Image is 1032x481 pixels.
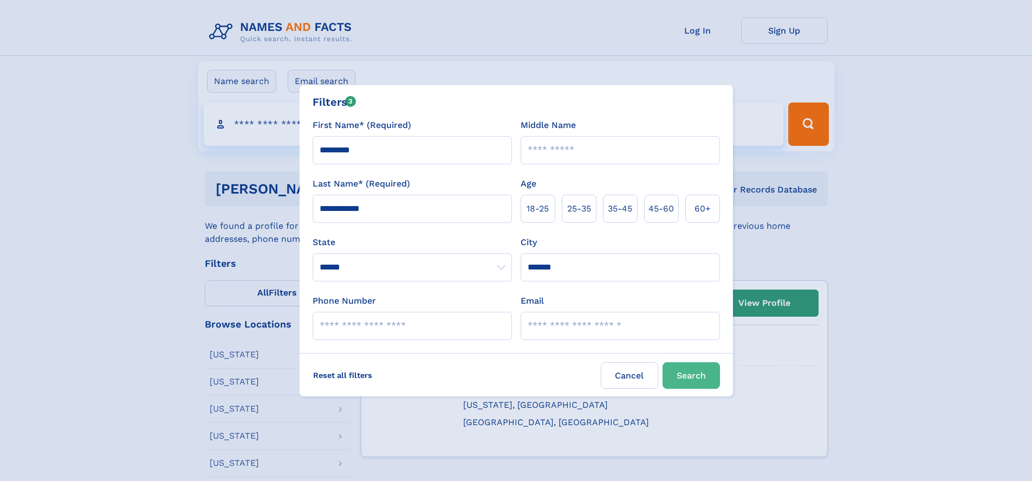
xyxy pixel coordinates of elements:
span: 18‑25 [527,202,549,215]
label: Reset all filters [306,362,379,388]
label: Middle Name [521,119,576,132]
label: Cancel [601,362,658,389]
label: Age [521,177,536,190]
span: 35‑45 [608,202,632,215]
label: Email [521,294,544,307]
label: City [521,236,537,249]
label: Phone Number [313,294,376,307]
div: Filters [313,94,356,110]
label: First Name* (Required) [313,119,411,132]
span: 60+ [695,202,711,215]
label: Last Name* (Required) [313,177,410,190]
span: 25‑35 [567,202,591,215]
label: State [313,236,512,249]
span: 45‑60 [648,202,674,215]
button: Search [663,362,720,389]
